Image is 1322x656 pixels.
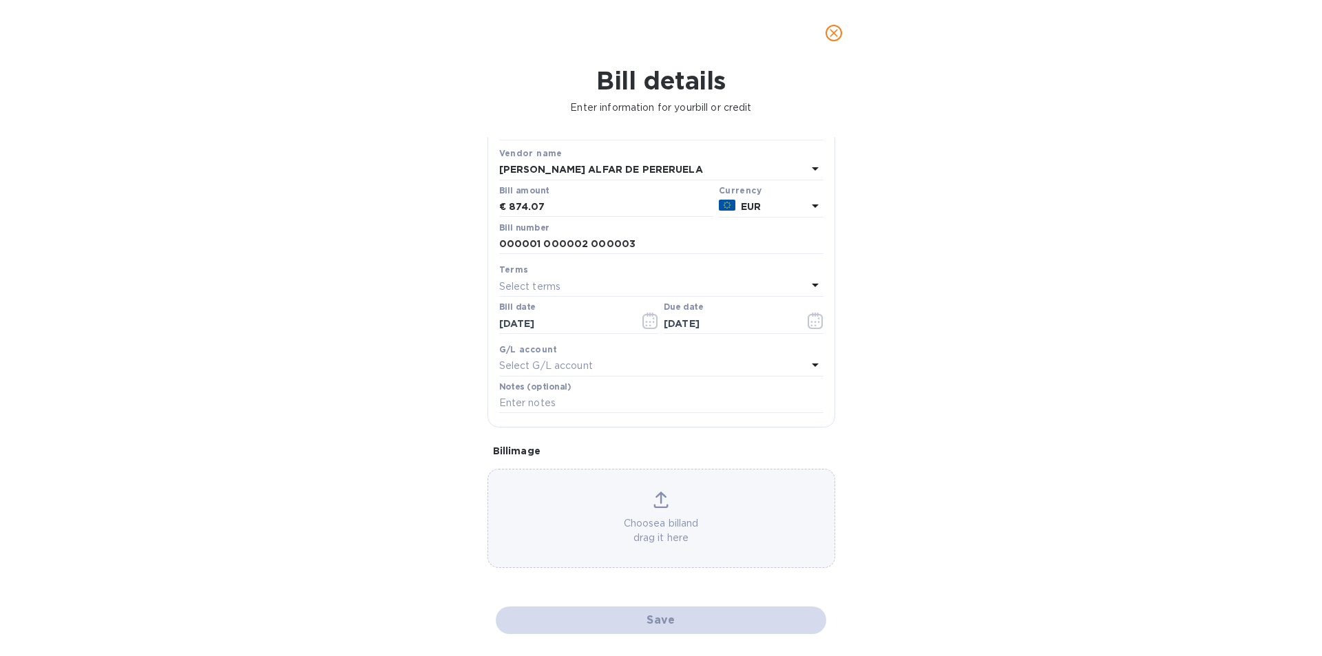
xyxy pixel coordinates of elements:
[499,164,703,175] b: [PERSON_NAME] ALFAR DE PERERUELA
[499,234,823,255] input: Enter bill number
[493,444,830,458] p: Bill image
[499,304,536,312] label: Bill date
[499,313,629,334] input: Select date
[499,187,549,195] label: Bill amount
[488,516,835,545] p: Choose a bill and drag it here
[499,393,823,414] input: Enter notes
[11,66,1311,95] h1: Bill details
[664,304,703,312] label: Due date
[499,197,509,218] div: €
[499,383,571,391] label: Notes (optional)
[664,313,794,334] input: Due date
[741,201,761,212] b: EUR
[11,100,1311,115] p: Enter information for your bill or credit
[817,17,850,50] button: close
[509,197,713,218] input: € Enter bill amount
[499,264,529,275] b: Terms
[499,359,593,373] p: Select G/L account
[499,224,549,232] label: Bill number
[499,344,558,355] b: G/L account
[499,148,563,158] b: Vendor name
[499,279,561,294] p: Select terms
[719,185,762,195] b: Currency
